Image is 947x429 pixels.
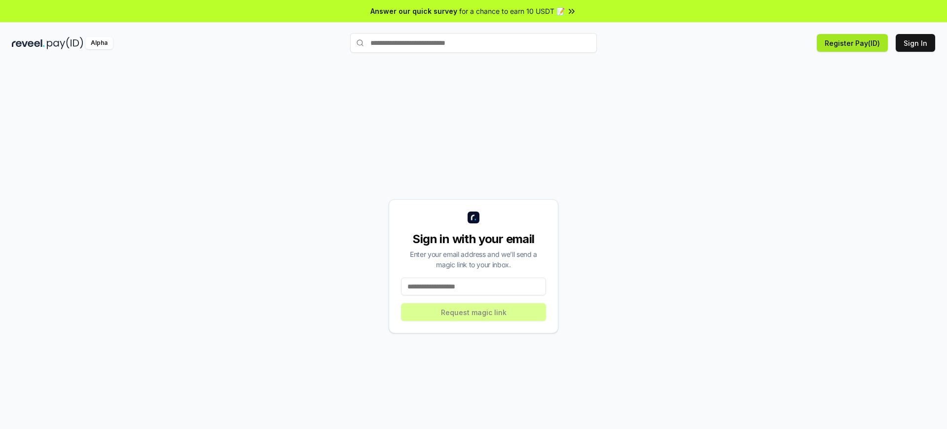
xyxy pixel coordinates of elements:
img: reveel_dark [12,37,45,49]
button: Sign In [896,34,935,52]
button: Register Pay(ID) [817,34,888,52]
div: Alpha [85,37,113,49]
span: Answer our quick survey [370,6,457,16]
img: logo_small [468,212,479,223]
img: pay_id [47,37,83,49]
div: Enter your email address and we’ll send a magic link to your inbox. [401,249,546,270]
div: Sign in with your email [401,231,546,247]
span: for a chance to earn 10 USDT 📝 [459,6,565,16]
